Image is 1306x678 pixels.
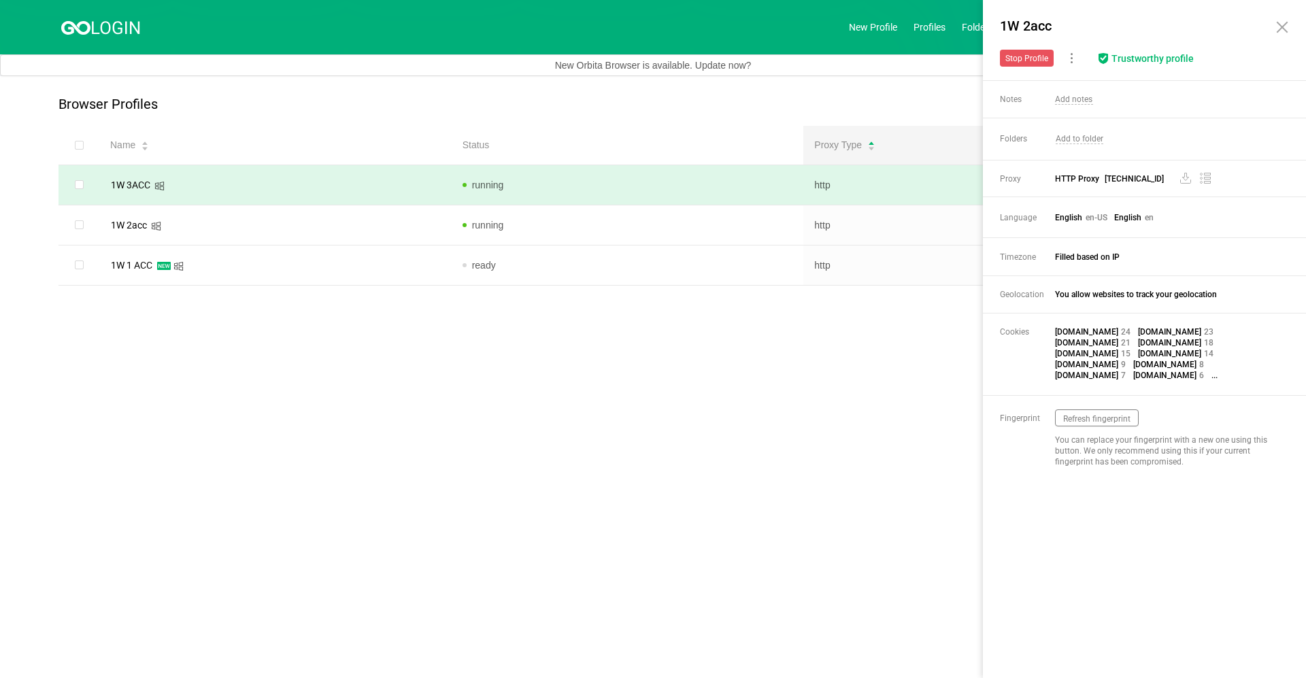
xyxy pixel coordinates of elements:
[1121,371,1126,380] span: 7
[472,180,504,190] span: running
[1199,371,1204,380] span: 6
[1000,95,1054,105] span: Notes
[1133,371,1196,380] span: [DOMAIN_NAME]
[1055,95,1093,105] span: Add notes
[1055,338,1118,348] span: [DOMAIN_NAME]
[1055,327,1118,337] span: [DOMAIN_NAME]
[111,220,147,230] div: 1W 2acc
[472,260,496,271] span: ready
[1204,349,1213,358] span: 14
[1121,349,1131,358] span: 15
[867,139,875,149] div: Sort
[141,145,149,149] i: icon: caret-down
[814,138,862,152] span: Proxy Type
[1121,338,1131,348] span: 21
[849,22,897,33] a: New Profile
[868,145,875,149] i: icon: caret-down
[1000,327,1054,337] span: Cookies
[151,221,161,231] i: icon: windows
[1055,213,1082,222] span: English
[1055,252,1279,262] span: Filled based on IP
[803,205,1156,245] td: http
[141,140,149,144] i: icon: caret-up
[1138,349,1201,358] span: [DOMAIN_NAME]
[1055,409,1139,426] button: Refresh fingerprint
[1138,338,1201,348] span: [DOMAIN_NAME]
[803,245,1156,286] td: http
[1055,349,1118,358] span: [DOMAIN_NAME]
[111,260,152,270] div: 1W 1 ACC
[1000,213,1054,222] span: Language
[173,261,184,271] i: icon: windows
[1105,174,1164,184] span: [TECHNICAL_ID]
[154,181,165,191] i: icon: windows
[463,138,490,152] span: Status
[1138,327,1201,337] span: [DOMAIN_NAME]
[1000,174,1054,184] span: Proxy
[803,165,1156,205] td: http
[1111,53,1194,65] div: Trustworthy profile
[58,97,158,112] p: Browser Profiles
[1086,213,1107,222] span: en-US
[868,140,875,144] i: icon: caret-up
[1121,327,1131,337] span: 24
[1055,290,1279,299] span: You allow websites to track your geolocation
[1055,435,1278,467] div: You can replace your fingerprint with a new one using this button. We only recommend using this i...
[1133,360,1196,369] span: [DOMAIN_NAME]
[1055,172,1277,186] span: HTTP Proxy
[1000,134,1054,143] span: Folders
[111,180,150,190] div: 1W 3ACC
[1000,50,1054,67] button: Stop Profile
[996,14,1261,38] div: 1W 2acc
[1056,134,1103,144] span: Add to folder
[914,22,945,33] a: Profiles
[962,22,993,33] a: Folders
[1211,371,1218,382] span: ...
[1000,290,1054,299] span: Geolocation
[1000,252,1054,262] span: Timezone
[141,139,149,149] div: Sort
[1114,213,1141,222] span: English
[1121,360,1126,369] span: 9
[1000,413,1054,423] span: Fingerprint
[1204,338,1213,348] span: 18
[1204,327,1213,337] span: 23
[1199,360,1204,369] span: 8
[1055,360,1118,369] span: [DOMAIN_NAME]
[110,138,135,152] span: Name
[1145,213,1154,222] span: en
[472,220,504,231] span: running
[1055,371,1118,380] span: [DOMAIN_NAME]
